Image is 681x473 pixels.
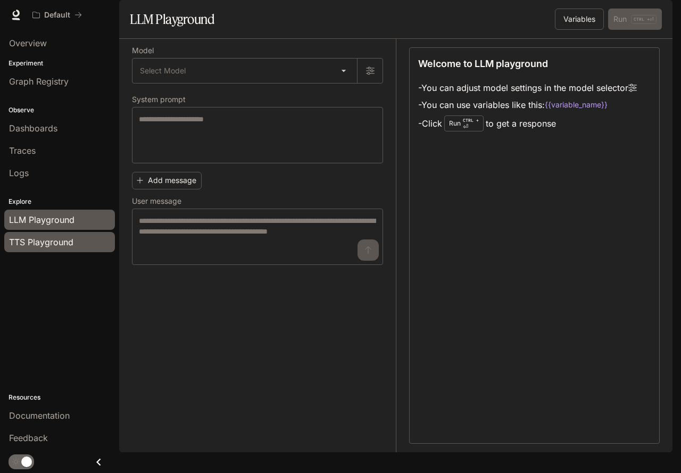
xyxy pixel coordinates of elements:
[132,59,357,83] div: Select Model
[444,115,484,131] div: Run
[545,99,608,110] code: {{variable_name}}
[132,47,154,54] p: Model
[418,113,637,134] li: - Click to get a response
[418,96,637,113] li: - You can use variables like this:
[132,172,202,189] button: Add message
[463,117,479,123] p: CTRL +
[555,9,604,30] button: Variables
[418,79,637,96] li: - You can adjust model settings in the model selector
[140,65,186,76] span: Select Model
[418,56,548,71] p: Welcome to LLM playground
[132,197,181,205] p: User message
[130,9,214,30] h1: LLM Playground
[463,117,479,130] p: ⏎
[28,4,87,26] button: All workspaces
[44,11,70,20] p: Default
[132,96,186,103] p: System prompt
